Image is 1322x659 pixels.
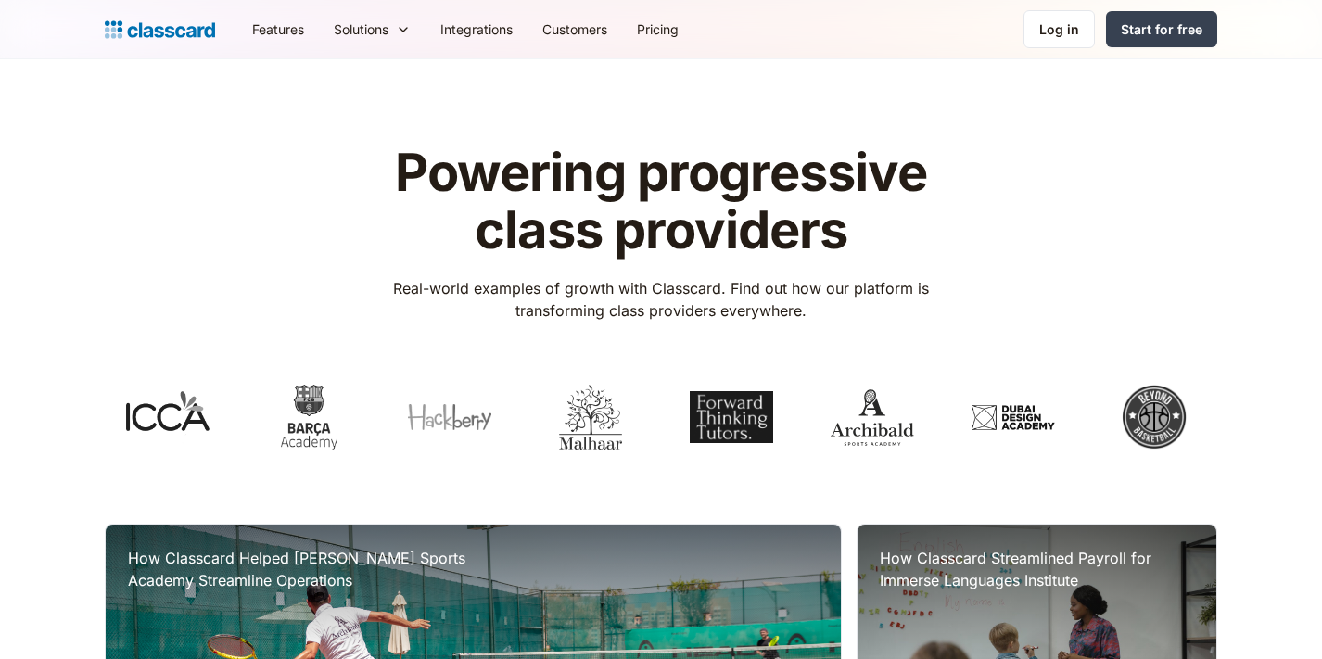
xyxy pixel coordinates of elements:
[1121,19,1202,39] div: Start for free
[105,17,215,43] a: home
[1039,19,1079,39] div: Log in
[1023,10,1095,48] a: Log in
[319,8,426,50] div: Solutions
[128,547,499,591] h3: How Classcard Helped [PERSON_NAME] Sports Academy Streamline Operations
[237,8,319,50] a: Features
[426,8,528,50] a: Integrations
[1106,11,1217,47] a: Start for free
[528,8,622,50] a: Customers
[622,8,693,50] a: Pricing
[880,547,1194,591] h3: How Classcard Streamlined Payroll for Immerse Languages Institute
[367,145,956,259] h1: Powering progressive class providers
[334,19,388,39] div: Solutions
[367,277,956,322] p: Real-world examples of growth with Classcard. Find out how our platform is transforming class pro...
